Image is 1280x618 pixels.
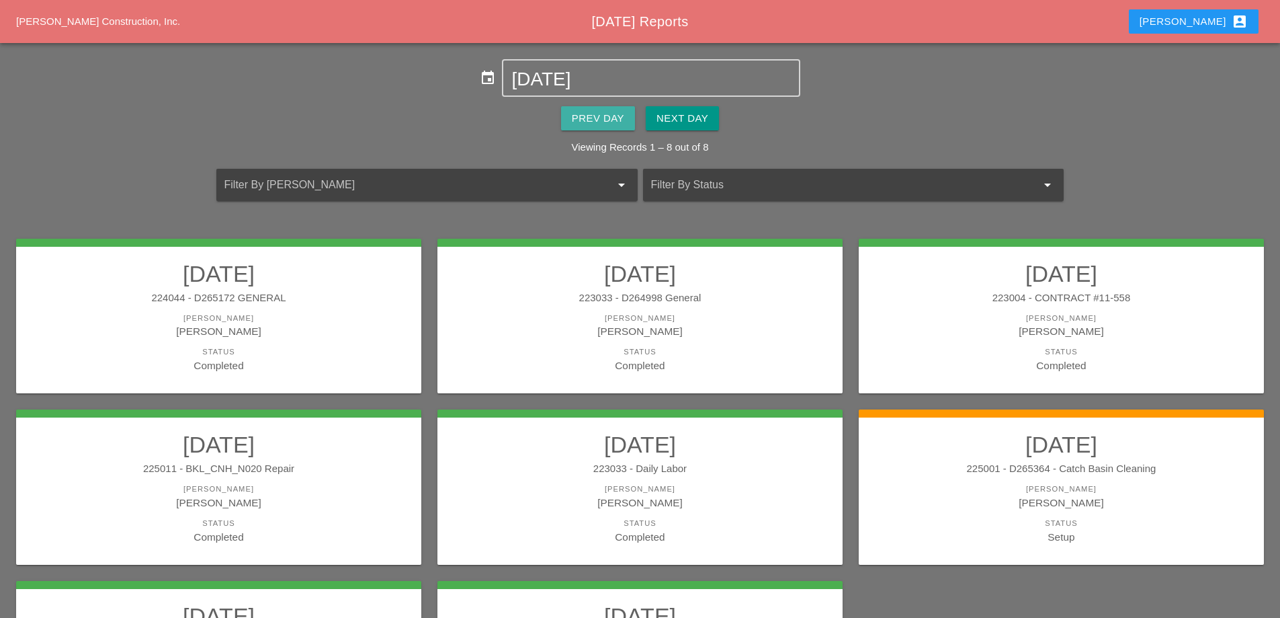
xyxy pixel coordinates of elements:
button: Prev Day [561,106,635,130]
div: Completed [30,358,408,373]
span: [DATE] Reports [591,14,688,29]
div: Completed [451,358,829,373]
div: 224044 - D265172 GENERAL [30,291,408,306]
a: [DATE]224044 - D265172 GENERAL[PERSON_NAME][PERSON_NAME]StatusCompleted [30,260,408,373]
a: [DATE]223004 - CONTRACT #11-558[PERSON_NAME][PERSON_NAME]StatusCompleted [872,260,1250,373]
a: [DATE]223033 - D264998 General[PERSON_NAME][PERSON_NAME]StatusCompleted [451,260,829,373]
div: [PERSON_NAME] [30,313,408,324]
div: Completed [872,358,1250,373]
div: [PERSON_NAME] [451,484,829,495]
a: [DATE]225001 - D265364 - Catch Basin Cleaning[PERSON_NAME][PERSON_NAME]StatusSetup [872,431,1250,544]
h2: [DATE] [451,431,829,458]
div: Status [872,518,1250,529]
button: [PERSON_NAME] [1129,9,1258,34]
div: Status [30,518,408,529]
div: 223004 - CONTRACT #11-558 [872,291,1250,306]
button: Next Day [646,106,719,130]
i: event [480,70,496,86]
h2: [DATE] [451,260,829,287]
h2: [DATE] [872,431,1250,458]
div: [PERSON_NAME] [30,484,408,495]
div: 225001 - D265364 - Catch Basin Cleaning [872,461,1250,477]
a: [PERSON_NAME] Construction, Inc. [16,15,180,27]
div: [PERSON_NAME] [872,495,1250,510]
div: Status [451,518,829,529]
div: [PERSON_NAME] [872,484,1250,495]
div: [PERSON_NAME] [872,313,1250,324]
input: Select Date [511,69,790,90]
i: account_box [1232,13,1248,30]
div: [PERSON_NAME] [872,323,1250,339]
h2: [DATE] [872,260,1250,287]
i: arrow_drop_down [1039,177,1056,193]
a: [DATE]223033 - Daily Labor[PERSON_NAME][PERSON_NAME]StatusCompleted [451,431,829,544]
div: Prev Day [572,111,624,126]
div: Status [872,346,1250,358]
div: Next Day [656,111,708,126]
h2: [DATE] [30,260,408,287]
div: Completed [451,529,829,545]
div: [PERSON_NAME] [30,495,408,510]
div: Status [451,346,829,358]
div: 223033 - Daily Labor [451,461,829,477]
div: Status [30,346,408,358]
i: arrow_drop_down [613,177,630,193]
div: [PERSON_NAME] [30,323,408,339]
h2: [DATE] [30,431,408,458]
div: [PERSON_NAME] [451,323,829,339]
a: [DATE]225011 - BKL_CNH_N020 Repair[PERSON_NAME][PERSON_NAME]StatusCompleted [30,431,408,544]
div: Setup [872,529,1250,545]
div: Completed [30,529,408,545]
div: [PERSON_NAME] [1140,13,1248,30]
div: [PERSON_NAME] [451,495,829,510]
div: 225011 - BKL_CNH_N020 Repair [30,461,408,477]
div: [PERSON_NAME] [451,313,829,324]
div: 223033 - D264998 General [451,291,829,306]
